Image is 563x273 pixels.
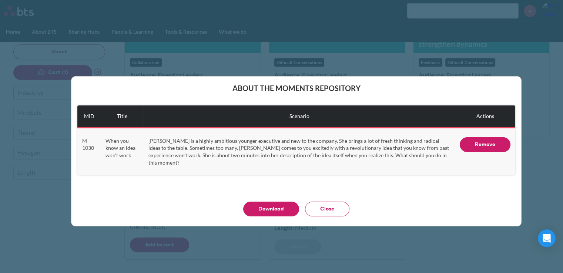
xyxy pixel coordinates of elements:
[77,128,101,175] td: M-1030
[101,128,144,175] td: When you know an idea won't work
[77,105,101,128] th: MID
[144,128,455,175] td: [PERSON_NAME] is a highly ambitious younger executive and new to the company. She brings a lot of...
[77,82,515,94] header: About the Moments Repository
[460,137,510,152] button: Remove
[455,105,515,128] th: Actions
[243,202,299,216] button: Download
[538,229,556,247] div: Open Intercom Messenger
[305,202,349,216] button: Close
[101,105,144,128] th: Title
[144,105,455,128] th: Scenario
